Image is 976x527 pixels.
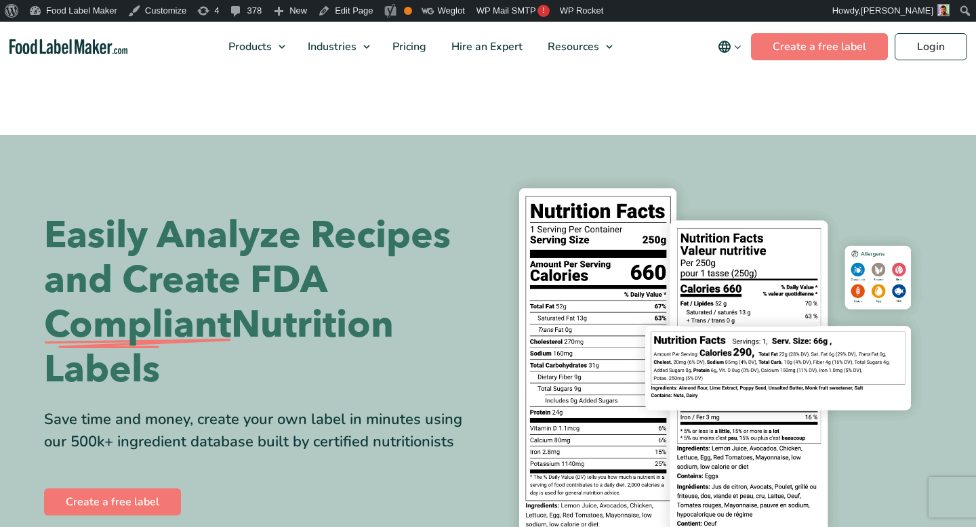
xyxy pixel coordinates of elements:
[537,5,550,17] span: !
[439,22,532,72] a: Hire an Expert
[535,22,619,72] a: Resources
[304,39,358,54] span: Industries
[447,39,524,54] span: Hire an Expert
[44,303,231,347] span: Compliant
[296,22,377,72] a: Industries
[895,33,967,60] a: Login
[224,39,273,54] span: Products
[404,7,412,15] div: OK
[380,22,436,72] a: Pricing
[44,488,181,515] a: Create a free label
[751,33,888,60] a: Create a free label
[861,5,933,16] span: [PERSON_NAME]
[44,408,478,453] div: Save time and money, create your own label in minutes using our 500k+ ingredient database built b...
[544,39,601,54] span: Resources
[44,213,478,392] h1: Easily Analyze Recipes and Create FDA Nutrition Labels
[388,39,428,54] span: Pricing
[216,22,292,72] a: Products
